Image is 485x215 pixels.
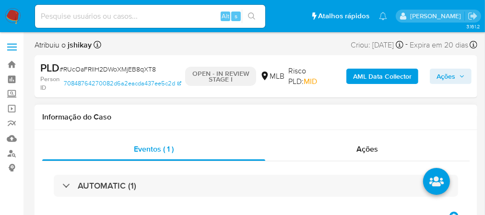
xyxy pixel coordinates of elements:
span: - [405,38,408,51]
span: Ações [437,69,455,84]
p: OPEN - IN REVIEW STAGE I [185,67,256,86]
a: Sair [468,11,478,21]
input: Pesquise usuários ou casos... [35,10,265,23]
span: Atribuiu o [35,40,92,50]
span: MID [304,76,317,87]
b: PLD [40,60,59,75]
span: Alt [222,12,229,21]
span: s [235,12,237,21]
span: Expira em 20 dias [410,40,468,50]
b: jshikay [66,39,92,50]
b: Person ID [40,75,62,92]
span: Ações [356,143,378,155]
span: Atalhos rápidos [318,11,369,21]
span: # RUcOaFRIlH2DWoXMjEB8qXT8 [59,64,156,74]
div: MLB [260,71,284,82]
b: AML Data Collector [353,69,412,84]
div: AUTOMATIC (1) [54,175,458,197]
span: Eventos ( 1 ) [134,143,174,155]
button: Ações [430,69,472,84]
div: Criou: [DATE] [351,38,403,51]
span: Risco PLD: [288,66,326,86]
button: AML Data Collector [346,69,418,84]
h3: AUTOMATIC (1) [78,180,136,191]
a: Notificações [379,12,387,20]
button: search-icon [242,10,261,23]
h1: Informação do Caso [42,112,470,122]
a: 70848764270082d6a2eacda437ee5c2d [64,75,181,92]
p: jonathan.shikay@mercadolivre.com [410,12,464,21]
